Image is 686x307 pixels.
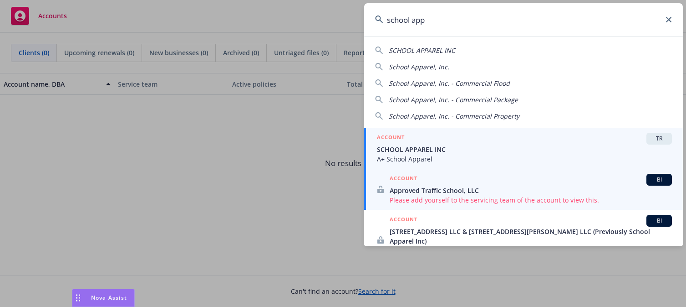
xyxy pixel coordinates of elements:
[377,145,672,154] span: SCHOOL APPAREL INC
[389,79,510,88] span: School Apparel, Inc. - Commercial Flood
[72,289,84,307] div: Drag to move
[389,46,455,55] span: SCHOOL APPAREL INC
[389,112,519,120] span: School Apparel, Inc. - Commercial Property
[389,95,518,104] span: School Apparel, Inc. - Commercial Package
[390,215,417,226] h5: ACCOUNT
[364,3,683,36] input: Search...
[364,169,683,210] a: ACCOUNTBIApproved Traffic School, LLCPlease add yourself to the servicing team of the account to ...
[650,217,668,225] span: BI
[364,128,683,169] a: ACCOUNTTRSCHOOL APPAREL INCA+ School Apparel
[390,174,417,185] h5: ACCOUNT
[390,195,672,205] span: Please add yourself to the servicing team of the account to view this.
[377,154,672,164] span: A+ School Apparel
[91,294,127,302] span: Nova Assist
[389,62,449,71] span: School Apparel, Inc.
[390,186,672,195] span: Approved Traffic School, LLC
[390,227,672,246] span: [STREET_ADDRESS] LLC & [STREET_ADDRESS][PERSON_NAME] LLC (Previously School Apparel Inc)
[364,210,683,270] a: ACCOUNTBI[STREET_ADDRESS] LLC & [STREET_ADDRESS][PERSON_NAME] LLC (Previously School Apparel Inc)
[377,133,405,144] h5: ACCOUNT
[650,135,668,143] span: TR
[650,176,668,184] span: BI
[72,289,135,307] button: Nova Assist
